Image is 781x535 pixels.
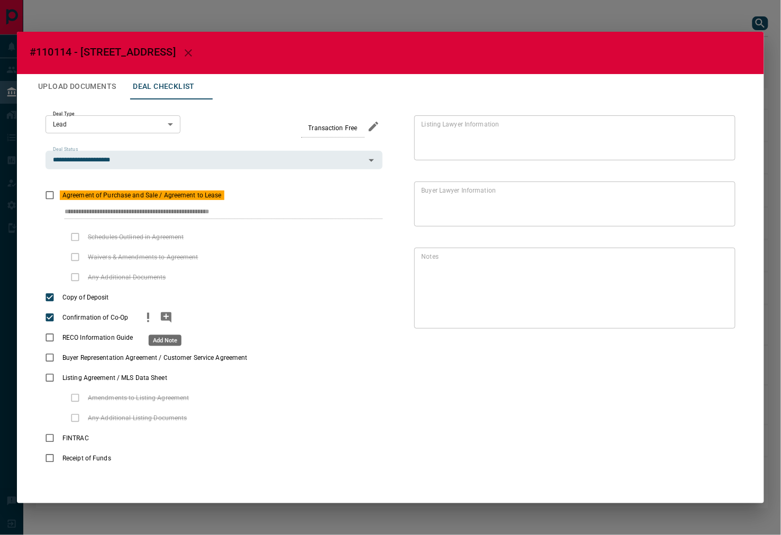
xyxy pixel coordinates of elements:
[30,74,124,99] button: Upload Documents
[422,186,724,222] textarea: text field
[139,307,157,328] button: priority
[60,454,114,463] span: Receipt of Funds
[422,252,724,324] textarea: text field
[365,117,383,135] button: edit
[85,413,190,423] span: Any Additional Listing Documents
[422,120,724,156] textarea: text field
[60,333,135,342] span: RECO Information Guide
[60,313,131,322] span: Confirmation of Co-Op
[124,74,203,99] button: Deal Checklist
[157,307,175,328] button: add note
[60,433,92,443] span: FINTRAC
[60,191,224,200] span: Agreement of Purchase and Sale / Agreement to Lease
[364,153,379,168] button: Open
[85,273,169,282] span: Any Additional Documents
[60,353,250,362] span: Buyer Representation Agreement / Customer Service Agreement
[60,373,170,383] span: Listing Agreement / MLS Data Sheet
[53,146,78,153] label: Deal Status
[65,205,360,219] input: checklist input
[85,393,192,403] span: Amendments to Listing Agreement
[85,252,201,262] span: Waivers & Amendments to Agreement
[53,111,75,117] label: Deal Type
[60,293,112,302] span: Copy of Deposit
[46,115,180,133] div: Lead
[85,232,187,242] span: Schedules Outlined in Agreement
[30,46,176,58] span: #110114 - [STREET_ADDRESS]
[149,335,181,346] div: Add Note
